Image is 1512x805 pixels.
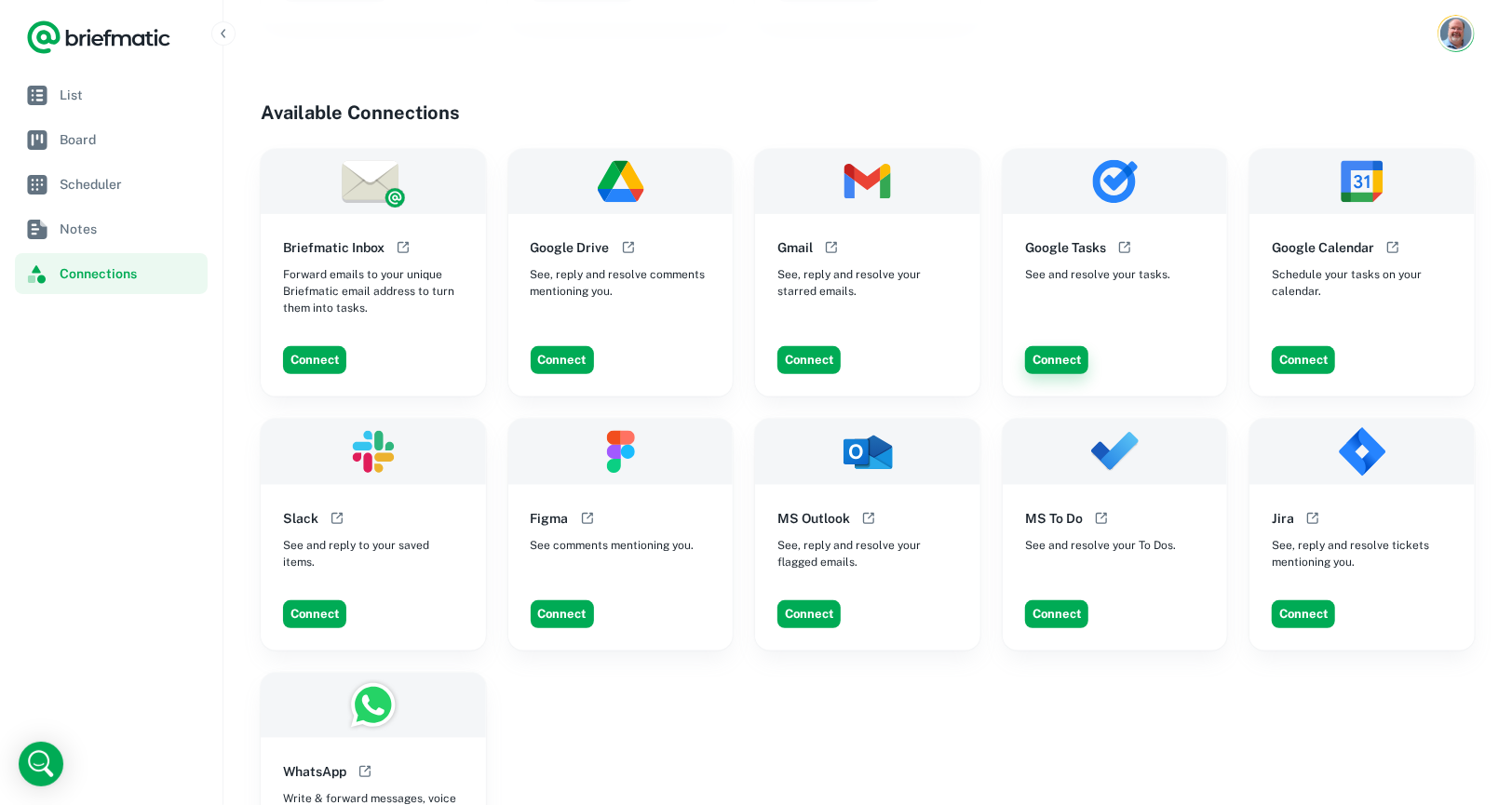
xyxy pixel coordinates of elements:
[261,673,486,738] img: WhatsApp
[857,507,880,530] button: Open help documentation
[1090,507,1113,530] button: Open help documentation
[60,263,200,284] span: Connections
[1025,346,1088,374] button: Connect
[60,85,200,105] span: List
[261,419,486,484] img: Slack
[15,74,208,115] a: List
[617,236,640,259] button: Open help documentation
[19,742,63,786] div: Open Intercom Messenger
[1440,18,1472,49] img: Kevin Tart
[1272,266,1452,300] span: Schedule your tasks on your calendar.
[1025,537,1176,554] span: See and resolve your To Dos.
[392,236,414,259] button: Open help documentation
[1003,419,1228,484] img: MS To Do
[15,164,208,205] a: Scheduler
[531,346,594,374] button: Connect
[531,537,695,554] span: See comments mentioning you.
[531,266,711,300] span: See, reply and resolve comments mentioning you.
[755,149,980,214] img: Gmail
[283,600,346,628] button: Connect
[283,346,346,374] button: Connect
[1272,600,1335,628] button: Connect
[60,174,200,195] span: Scheduler
[1272,508,1294,529] h6: Jira
[261,149,486,214] img: Briefmatic Inbox
[1272,237,1374,258] h6: Google Calendar
[1272,537,1452,570] span: See, reply and resolve tickets mentioning you.
[1025,237,1106,258] h6: Google Tasks
[777,600,841,628] button: Connect
[15,119,208,160] a: Board
[1025,266,1170,283] span: See and resolve your tasks.
[1272,346,1335,374] button: Connect
[26,19,171,56] a: Logo
[283,266,464,316] span: Forward emails to your unique Briefmatic email address to turn them into tasks.
[531,600,594,628] button: Connect
[531,508,569,529] h6: Figma
[576,507,599,530] button: Open help documentation
[1249,419,1475,484] img: Jira
[1025,600,1088,628] button: Connect
[1025,508,1083,529] h6: MS To Do
[777,537,958,570] span: See, reply and resolve your flagged emails.
[1302,507,1324,530] button: Open help documentation
[283,237,385,258] h6: Briefmatic Inbox
[1382,236,1404,259] button: Open help documentation
[261,99,1475,127] h4: Available Connections
[820,236,843,259] button: Open help documentation
[283,537,464,570] span: See and reply to your saved items.
[1114,236,1136,259] button: Open help documentation
[354,760,376,783] button: Open help documentation
[755,419,980,484] img: MS Outlook
[1003,149,1228,214] img: Google Tasks
[777,508,850,529] h6: MS Outlook
[777,237,813,258] h6: Gmail
[777,266,958,300] span: See, reply and resolve your starred emails.
[15,208,208,249] a: Notes
[1249,149,1475,214] img: Google Calendar
[531,237,610,258] h6: Google Drive
[283,761,346,782] h6: WhatsApp
[508,419,734,484] img: Figma
[508,149,734,214] img: Google Drive
[60,129,200,150] span: Board
[326,507,348,530] button: Open help documentation
[777,346,841,374] button: Connect
[15,253,208,294] a: Connections
[60,219,200,239] span: Notes
[283,508,318,529] h6: Slack
[1438,15,1475,52] button: Account button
